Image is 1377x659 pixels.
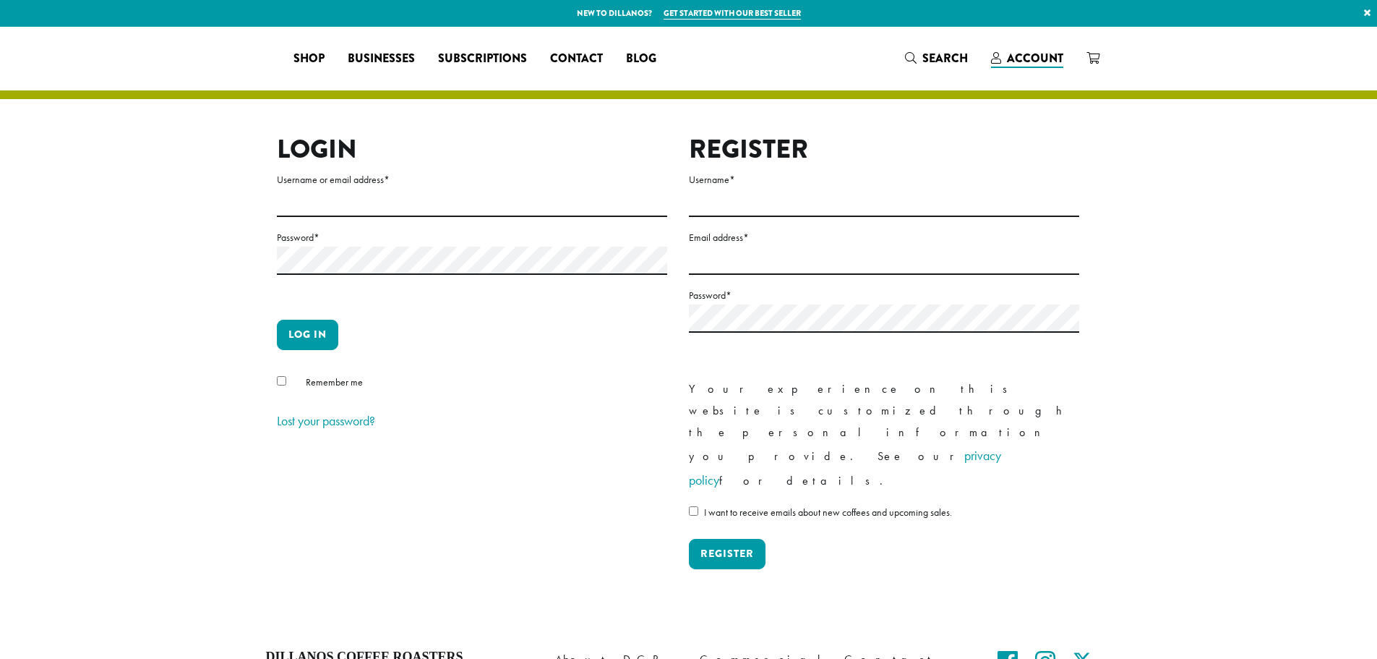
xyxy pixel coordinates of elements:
[1007,50,1063,67] span: Account
[438,50,527,68] span: Subscriptions
[922,50,968,67] span: Search
[306,375,363,388] span: Remember me
[704,506,952,519] span: I want to receive emails about new coffees and upcoming sales.
[689,447,1001,488] a: privacy policy
[626,50,656,68] span: Blog
[689,506,698,516] input: I want to receive emails about new coffees and upcoming sales.
[689,229,1079,247] label: Email address
[689,539,765,569] button: Register
[277,229,667,247] label: Password
[689,171,1079,189] label: Username
[664,7,801,20] a: Get started with our best seller
[689,134,1079,165] h2: Register
[550,50,603,68] span: Contact
[277,171,667,189] label: Username or email address
[277,134,667,165] h2: Login
[348,50,415,68] span: Businesses
[893,46,979,70] a: Search
[293,50,325,68] span: Shop
[277,320,338,350] button: Log in
[282,47,336,70] a: Shop
[277,412,375,429] a: Lost your password?
[689,378,1079,493] p: Your experience on this website is customized through the personal information you provide. See o...
[689,286,1079,305] label: Password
